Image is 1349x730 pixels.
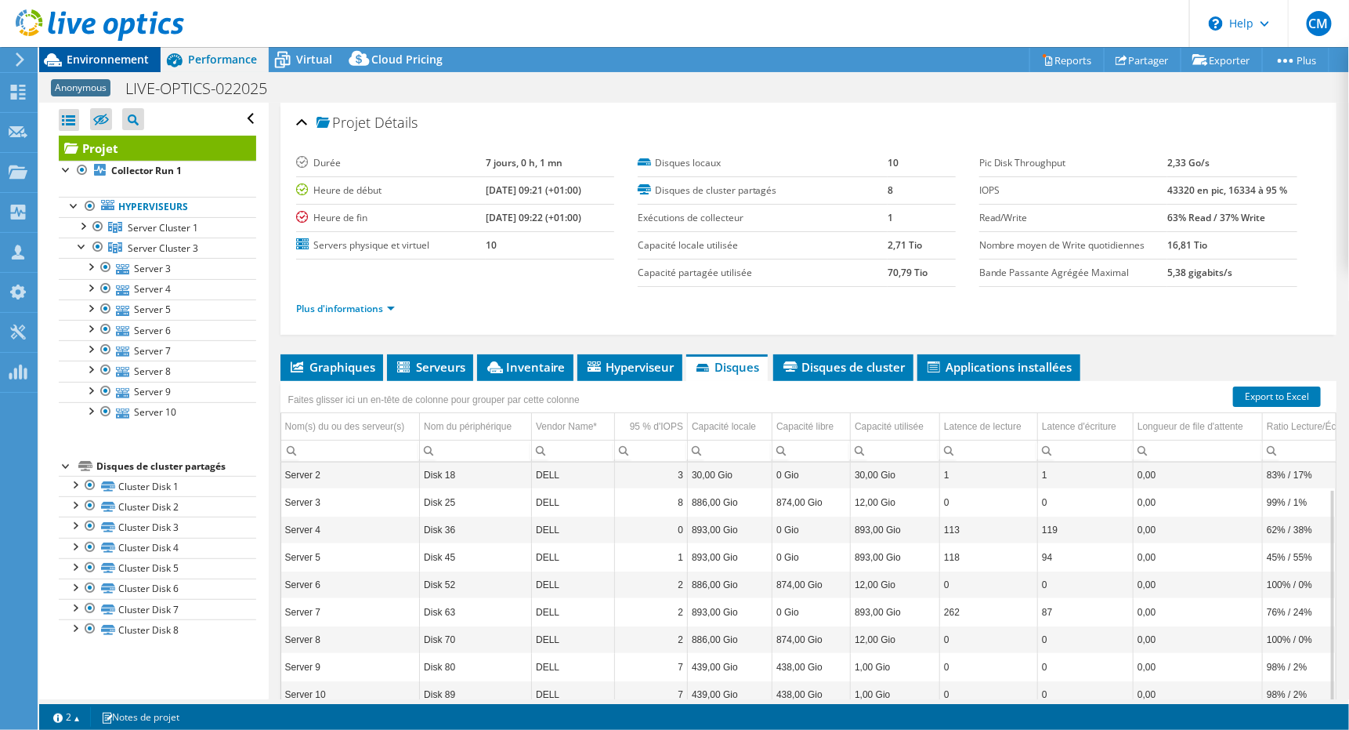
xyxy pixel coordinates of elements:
[772,516,851,543] td: Column Capacité libre, Value 0 Gio
[688,571,772,598] td: Column Capacité locale, Value 886,00 Gio
[940,653,1038,681] td: Column Latence de lecture, Value 0
[59,258,256,278] a: Server 3
[781,359,906,375] span: Disques de cluster
[281,598,420,626] td: Column Nom(s) du ou des serveur(s), Value Server 7
[940,598,1038,626] td: Column Latence de lecture, Value 262
[940,461,1038,488] td: Column Latence de lecture, Value 1
[532,681,615,708] td: Column Vendor Name*, Value DELL
[536,417,597,436] div: Vendor Name*
[615,626,688,653] td: Column 95 % d'IOPS, Value 2
[940,440,1038,461] td: Column Latence de lecture, Filter cell
[979,210,1167,226] label: Read/Write
[59,382,256,402] a: Server 9
[1134,440,1263,461] td: Column Longueur de file d'attente, Filter cell
[1134,543,1263,571] td: Column Longueur de file d'attente, Value 0,00
[532,516,615,543] td: Column Vendor Name*, Value DELL
[486,238,497,252] b: 10
[688,516,772,543] td: Column Capacité locale, Value 893,00 Gio
[888,183,893,197] b: 8
[1262,48,1329,72] a: Plus
[296,155,486,171] label: Durée
[285,417,405,436] div: Nom(s) du ou des serveur(s)
[851,543,940,571] td: Column Capacité utilisée, Value 893,00 Gio
[1209,16,1223,31] svg: \n
[940,681,1038,708] td: Column Latence de lecture, Value 0
[688,543,772,571] td: Column Capacité locale, Value 893,00 Gio
[688,440,772,461] td: Column Capacité locale, Filter cell
[532,413,615,441] td: Vendor Name* Column
[1233,387,1321,407] a: Export to Excel
[128,221,198,234] span: Server Cluster 1
[940,571,1038,598] td: Column Latence de lecture, Value 0
[486,183,581,197] b: [DATE] 09:21 (+01:00)
[979,183,1167,198] label: IOPS
[532,461,615,488] td: Column Vendor Name*, Value DELL
[772,626,851,653] td: Column Capacité libre, Value 874,00 Gio
[776,417,834,436] div: Capacité libre
[1038,598,1134,626] td: Column Latence d'écriture, Value 87
[851,516,940,543] td: Column Capacité utilisée, Value 893,00 Gio
[638,183,888,198] label: Disques de cluster partagés
[772,440,851,461] td: Column Capacité libre, Filter cell
[615,461,688,488] td: Column 95 % d'IOPS, Value 3
[296,52,332,67] span: Virtual
[1134,571,1263,598] td: Column Longueur de file d'attente, Value 0,00
[940,626,1038,653] td: Column Latence de lecture, Value 0
[615,488,688,516] td: Column 95 % d'IOPS, Value 8
[532,598,615,626] td: Column Vendor Name*, Value DELL
[855,417,924,436] div: Capacité utilisée
[420,543,532,571] td: Column Nom du périphérique, Value Disk 45
[59,579,256,599] a: Cluster Disk 6
[1134,516,1263,543] td: Column Longueur de file d'attente, Value 0,00
[979,265,1167,281] label: Bande Passante Agrégée Maximal
[851,653,940,681] td: Column Capacité utilisée, Value 1,00 Gio
[532,626,615,653] td: Column Vendor Name*, Value DELL
[638,155,888,171] label: Disques locaux
[1029,48,1105,72] a: Reports
[615,440,688,461] td: Column 95 % d'IOPS, Filter cell
[851,681,940,708] td: Column Capacité utilisée, Value 1,00 Gio
[888,211,893,224] b: 1
[420,413,532,441] td: Nom du périphérique Column
[374,113,418,132] span: Détails
[284,389,584,411] div: Faites glisser ici un en-tête de colonne pour grouper par cette colonne
[772,681,851,708] td: Column Capacité libre, Value 438,00 Gio
[1038,543,1134,571] td: Column Latence d'écriture, Value 94
[1134,626,1263,653] td: Column Longueur de file d'attente, Value 0,00
[888,238,922,252] b: 2,71 Tio
[1038,681,1134,708] td: Column Latence d'écriture, Value 0
[1038,461,1134,488] td: Column Latence d'écriture, Value 1
[615,516,688,543] td: Column 95 % d'IOPS, Value 0
[371,52,443,67] span: Cloud Pricing
[772,571,851,598] td: Column Capacité libre, Value 874,00 Gio
[420,516,532,543] td: Column Nom du périphérique, Value Disk 36
[111,164,182,177] b: Collector Run 1
[281,440,420,461] td: Column Nom(s) du ou des serveur(s), Filter cell
[688,488,772,516] td: Column Capacité locale, Value 886,00 Gio
[688,413,772,441] td: Capacité locale Column
[281,653,420,681] td: Column Nom(s) du ou des serveur(s), Value Server 9
[585,359,674,375] span: Hyperviseur
[772,461,851,488] td: Column Capacité libre, Value 0 Gio
[188,52,257,67] span: Performance
[638,238,888,253] label: Capacité locale utilisée
[772,598,851,626] td: Column Capacité libre, Value 0 Gio
[532,543,615,571] td: Column Vendor Name*, Value DELL
[59,538,256,558] a: Cluster Disk 4
[59,161,256,181] a: Collector Run 1
[851,626,940,653] td: Column Capacité utilisée, Value 12,00 Gio
[281,543,420,571] td: Column Nom(s) du ou des serveur(s), Value Server 5
[638,210,888,226] label: Exécutions de collecteur
[281,413,420,441] td: Nom(s) du ou des serveur(s) Column
[1038,413,1134,441] td: Latence d'écriture Column
[486,211,581,224] b: [DATE] 09:22 (+01:00)
[688,626,772,653] td: Column Capacité locale, Value 886,00 Gio
[688,653,772,681] td: Column Capacité locale, Value 439,00 Gio
[688,681,772,708] td: Column Capacité locale, Value 439,00 Gio
[1167,266,1232,279] b: 5,38 gigabits/s
[1038,571,1134,598] td: Column Latence d'écriture, Value 0
[1134,461,1263,488] td: Column Longueur de file d'attente, Value 0,00
[630,417,683,436] div: 95 % d'IOPS
[1134,598,1263,626] td: Column Longueur de file d'attente, Value 0,00
[940,516,1038,543] td: Column Latence de lecture, Value 113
